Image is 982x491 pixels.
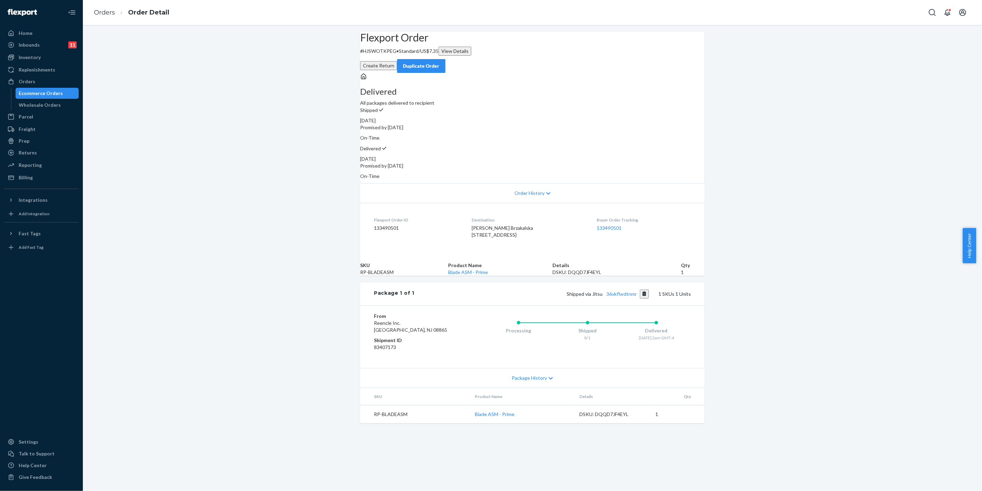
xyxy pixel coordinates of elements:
div: Wholesale Orders [19,102,61,108]
dt: From [374,313,456,320]
a: Inventory [4,52,79,63]
div: Package 1 of 1 [374,290,414,299]
button: Create Return [360,61,397,70]
button: Close Navigation [65,6,79,19]
ol: breadcrumbs [88,2,175,23]
div: Add Integration [19,211,49,217]
a: Inbounds11 [4,39,79,50]
th: SKU [360,388,469,405]
a: Home [4,28,79,39]
div: Home [19,30,32,37]
button: Open account menu [956,6,970,19]
a: Reporting [4,160,79,171]
div: Fast Tags [19,230,41,237]
span: • [396,48,399,54]
a: Add Integration [4,208,79,219]
td: 1 [681,269,705,276]
div: Orders [19,78,35,85]
span: Shipped via Jitsu [567,291,649,297]
dt: Destination [472,217,586,223]
p: Promised by [DATE] [360,124,705,131]
th: Details [552,262,681,269]
th: SKU [360,262,448,269]
span: Standard [399,48,418,54]
button: Fast Tags [4,228,79,239]
a: Settings [4,436,79,447]
a: Prep [4,135,79,147]
button: Help Center [963,228,976,263]
button: Open notifications [941,6,954,19]
div: DSKU: DQQD7JF4EYL [579,411,644,418]
th: Details [574,388,650,405]
div: [DATE] [360,117,705,124]
span: Package History [512,375,547,381]
button: View Details [439,47,471,56]
div: Processing [484,327,553,334]
div: Ecommerce Orders [19,90,63,97]
div: Help Center [19,462,47,469]
span: Reencle Inc. [GEOGRAPHIC_DATA], NJ 08865 [374,320,447,333]
div: Inbounds [19,41,40,48]
p: Delivered [360,145,705,152]
h3: Delivered [360,87,705,96]
dt: Flexport Order ID [374,217,461,223]
div: DSKU: DQQD7JF4EYL [552,269,681,276]
div: Delivered [622,327,691,334]
div: Duplicate Order [403,63,440,69]
div: 1 SKUs 1 Units [414,290,691,299]
button: Open Search Box [925,6,939,19]
dd: 83407173 [374,344,456,351]
dt: Buyer Order Tracking [597,217,691,223]
a: Parcel [4,111,79,122]
button: Integrations [4,195,79,206]
div: 8/1 [553,335,622,341]
a: Talk to Support [4,448,79,459]
button: Give Feedback [4,472,79,483]
a: Replenishments [4,64,79,75]
div: [DATE] 2am GMT-4 [622,335,691,341]
a: 36vkflwdtnmr [607,291,637,297]
div: Reporting [19,162,42,169]
img: Flexport logo [8,9,37,16]
td: RP-BLADEASM [360,405,469,423]
th: Qty [650,388,705,405]
span: Order History [514,190,545,197]
div: All packages delivered to recipient [360,87,705,106]
p: Shipped [360,106,705,114]
dt: Shipment ID [374,337,456,344]
a: 133490501 [597,225,622,231]
div: 11 [68,41,77,48]
div: Add Fast Tag [19,244,44,250]
div: Parcel [19,113,33,120]
div: Give Feedback [19,474,52,481]
p: # HJSWOTKPEG / US$7.35 [360,47,705,56]
div: [DATE] [360,155,705,162]
th: Qty [681,262,705,269]
p: On-Time [360,173,705,180]
a: Wholesale Orders [16,100,79,111]
a: Orders [4,76,79,87]
div: Billing [19,174,33,181]
a: Order Detail [128,9,169,16]
div: Replenishments [19,66,55,73]
a: Returns [4,147,79,158]
td: 1 [650,405,705,423]
button: Copy tracking number [640,290,649,299]
div: Returns [19,149,37,156]
a: Ecommerce Orders [16,88,79,99]
th: Product Name [469,388,574,405]
a: Billing [4,172,79,183]
div: Shipped [553,327,622,334]
dd: 133490501 [374,225,461,232]
div: Integrations [19,197,48,204]
a: Orders [94,9,115,16]
div: Settings [19,438,38,445]
div: Prep [19,138,29,144]
a: Blade ASM - Prime [475,411,514,417]
a: Blade ASM - Prime [448,269,488,275]
div: Inventory [19,54,41,61]
th: Product Name [448,262,552,269]
a: Help Center [4,460,79,471]
a: Add Fast Tag [4,242,79,253]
